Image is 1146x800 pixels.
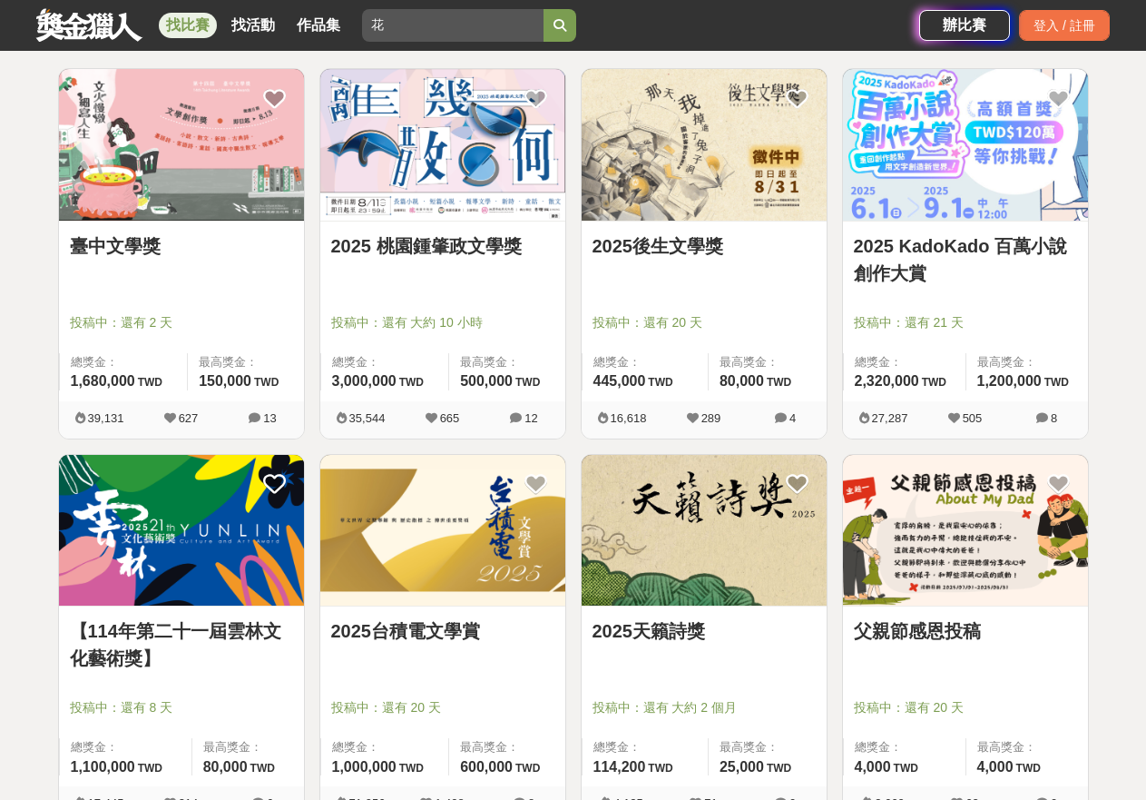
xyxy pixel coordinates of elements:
[593,232,816,260] a: 2025後生文學獎
[460,353,553,371] span: 最高獎金：
[854,698,1077,717] span: 投稿中：還有 20 天
[59,455,304,607] img: Cover Image
[593,698,816,717] span: 投稿中：還有 大約 2 個月
[843,455,1088,607] a: Cover Image
[254,376,279,389] span: TWD
[59,455,304,607] a: Cover Image
[70,617,293,672] a: 【114年第二十一屆雲林文化藝術獎】
[362,9,544,42] input: 2025高通台灣AI黑客松
[71,759,135,775] span: 1,100,000
[648,376,672,389] span: TWD
[919,10,1010,41] a: 辦比賽
[963,411,983,425] span: 505
[332,738,438,756] span: 總獎金：
[59,69,304,221] img: Cover Image
[720,373,764,389] span: 80,000
[854,313,1077,332] span: 投稿中：還有 21 天
[977,738,1077,756] span: 最高獎金：
[593,353,697,371] span: 總獎金：
[515,376,540,389] span: TWD
[720,759,764,775] span: 25,000
[331,313,554,332] span: 投稿中：還有 大約 10 小時
[593,738,697,756] span: 總獎金：
[611,411,647,425] span: 16,618
[263,411,276,425] span: 13
[203,738,293,756] span: 最高獎金：
[399,376,424,389] span: TWD
[331,232,554,260] a: 2025 桃園鍾肇政文學獎
[855,373,919,389] span: 2,320,000
[460,759,513,775] span: 600,000
[320,69,565,221] img: Cover Image
[843,69,1088,221] img: Cover Image
[203,759,248,775] span: 80,000
[720,738,816,756] span: 最高獎金：
[320,455,565,607] img: Cover Image
[977,759,1014,775] span: 4,000
[515,762,540,775] span: TWD
[855,738,955,756] span: 總獎金：
[582,455,827,607] a: Cover Image
[332,373,397,389] span: 3,000,000
[1019,10,1110,41] div: 登入 / 註冊
[720,353,816,371] span: 最高獎金：
[71,353,177,371] span: 總獎金：
[922,376,946,389] span: TWD
[349,411,386,425] span: 35,544
[399,762,424,775] span: TWD
[593,617,816,645] a: 2025天籟詩獎
[70,232,293,260] a: 臺中文學獎
[789,411,796,425] span: 4
[332,759,397,775] span: 1,000,000
[648,762,672,775] span: TWD
[320,455,565,607] a: Cover Image
[70,698,293,717] span: 投稿中：還有 8 天
[331,698,554,717] span: 投稿中：還有 20 天
[524,411,537,425] span: 12
[854,617,1077,645] a: 父親節感恩投稿
[440,411,460,425] span: 665
[855,759,891,775] span: 4,000
[767,376,791,389] span: TWD
[159,13,217,38] a: 找比賽
[582,69,827,221] img: Cover Image
[250,762,275,775] span: TWD
[199,353,292,371] span: 最高獎金：
[199,373,251,389] span: 150,000
[332,353,438,371] span: 總獎金：
[1044,376,1069,389] span: TWD
[70,313,293,332] span: 投稿中：還有 2 天
[582,455,827,607] img: Cover Image
[872,411,908,425] span: 27,287
[138,376,162,389] span: TWD
[593,759,646,775] span: 114,200
[460,373,513,389] span: 500,000
[88,411,124,425] span: 39,131
[1051,411,1057,425] span: 8
[855,353,955,371] span: 總獎金：
[71,373,135,389] span: 1,680,000
[71,738,181,756] span: 總獎金：
[1016,762,1041,775] span: TWD
[843,455,1088,607] img: Cover Image
[179,411,199,425] span: 627
[593,373,646,389] span: 445,000
[331,617,554,645] a: 2025台積電文學賞
[593,313,816,332] span: 投稿中：還有 20 天
[894,762,918,775] span: TWD
[289,13,348,38] a: 作品集
[977,353,1077,371] span: 最高獎金：
[701,411,721,425] span: 289
[977,373,1042,389] span: 1,200,000
[224,13,282,38] a: 找活動
[854,232,1077,287] a: 2025 KadoKado 百萬小說創作大賞
[460,738,553,756] span: 最高獎金：
[767,762,791,775] span: TWD
[138,762,162,775] span: TWD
